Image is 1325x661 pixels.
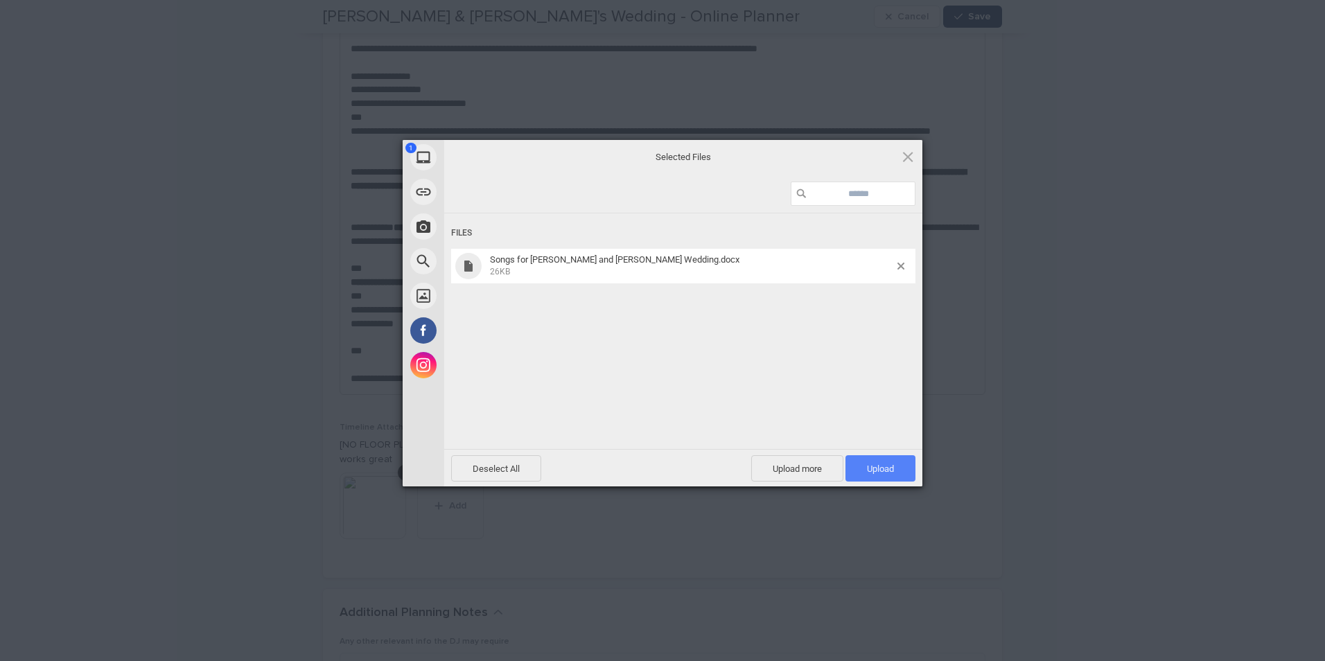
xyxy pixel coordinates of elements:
[867,464,894,474] span: Upload
[403,279,569,313] div: Unsplash
[451,220,915,246] div: Files
[451,455,541,482] span: Deselect All
[845,455,915,482] span: Upload
[490,267,510,276] span: 26KB
[403,140,569,175] div: My Device
[403,313,569,348] div: Facebook
[751,455,843,482] span: Upload more
[490,254,739,265] span: Songs for [PERSON_NAME] and [PERSON_NAME] Wedding.docx
[486,254,897,277] span: Songs for Ron and Mike Wedding.docx
[405,143,416,153] span: 1
[403,348,569,382] div: Instagram
[403,244,569,279] div: Web Search
[900,149,915,164] span: Click here or hit ESC to close picker
[403,175,569,209] div: Link (URL)
[403,209,569,244] div: Take Photo
[545,151,822,164] span: Selected Files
